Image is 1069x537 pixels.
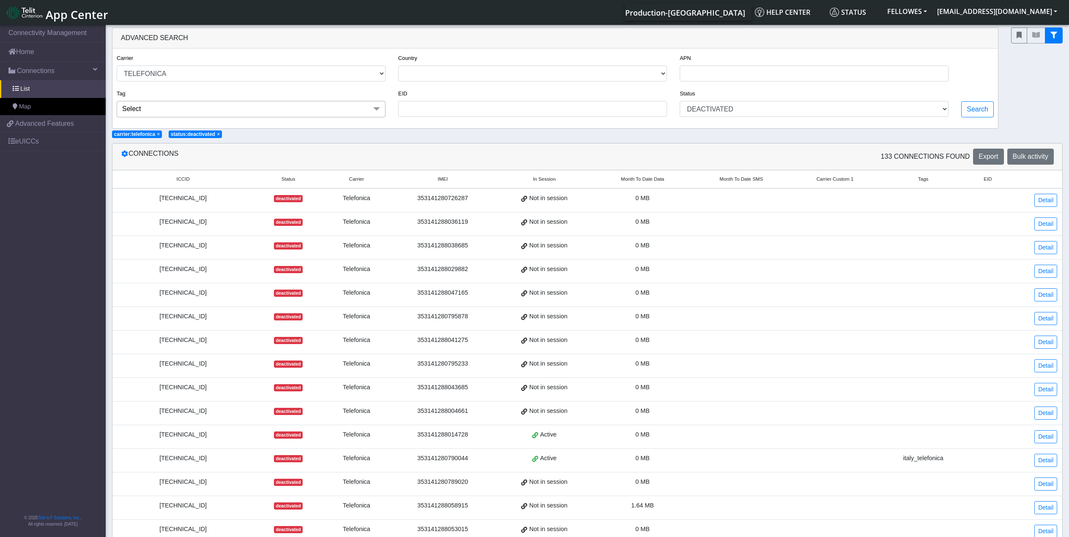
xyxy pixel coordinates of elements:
div: 353141288029882 [395,265,490,274]
a: App Center [7,3,107,22]
span: 0 MB [635,407,650,414]
span: deactivated [274,479,303,485]
div: [TECHNICAL_ID] [118,383,249,392]
a: Detail [1034,359,1057,372]
div: 353141288014728 [395,430,490,439]
a: Telit IoT Solutions, Inc. [38,515,80,520]
div: Connections [115,149,588,165]
div: Telefonica [328,383,385,392]
div: [TECHNICAL_ID] [118,312,249,321]
span: Production-[GEOGRAPHIC_DATA] [625,8,745,18]
span: 133 Connections found [881,152,970,162]
div: 353141288041275 [395,336,490,345]
span: 0 MB [635,242,650,249]
label: Status [680,89,695,98]
div: 353141288036119 [395,217,490,227]
span: Not in session [529,525,567,534]
button: Export [973,149,1003,165]
span: 0 MB [635,266,650,272]
span: Not in session [529,336,567,345]
div: 353141288058915 [395,501,490,510]
div: [TECHNICAL_ID] [118,407,249,416]
span: 0 MB [635,313,650,320]
span: Carrier Custom 1 [817,176,854,183]
label: Carrier [117,54,133,62]
span: × [157,131,160,137]
span: deactivated [274,219,303,225]
a: Detail [1034,336,1057,349]
span: Not in session [529,501,567,510]
span: deactivated [274,408,303,415]
span: 0 MB [635,431,650,438]
span: Status [282,176,295,183]
span: deactivated [274,455,303,462]
div: [TECHNICAL_ID] [118,217,249,227]
span: deactivated [274,502,303,509]
span: Not in session [529,241,567,250]
div: Telefonica [328,501,385,510]
span: ICCID [176,176,189,183]
div: [TECHNICAL_ID] [118,288,249,298]
span: deactivated [274,526,303,533]
span: 0 MB [635,336,650,343]
span: deactivated [274,431,303,438]
span: Bulk activity [1013,153,1048,160]
div: Telefonica [328,525,385,534]
div: 353141280726287 [395,194,490,203]
div: [TECHNICAL_ID] [118,477,249,487]
div: Advanced Search [112,28,998,49]
div: Telefonica [328,194,385,203]
span: Not in session [529,288,567,298]
span: 0 MB [635,289,650,296]
span: Help center [755,8,810,17]
span: deactivated [274,242,303,249]
div: Telefonica [328,288,385,298]
a: Detail [1034,454,1057,467]
span: 0 MB [635,478,650,485]
span: Connections [17,66,55,76]
img: knowledge.svg [755,8,764,17]
span: deactivated [274,195,303,202]
div: Telefonica [328,407,385,416]
span: Export [979,153,998,160]
div: Telefonica [328,217,385,227]
img: logo-telit-cinterion-gw-new.png [7,6,42,19]
span: deactivated [274,290,303,296]
div: Telefonica [328,454,385,463]
div: [TECHNICAL_ID] [118,241,249,250]
span: Month To Date SMS [719,176,763,183]
a: Detail [1034,383,1057,396]
a: Detail [1034,501,1057,514]
span: Not in session [529,407,567,416]
span: 1.64 MB [631,502,654,509]
a: Detail [1034,288,1057,301]
div: 353141288038685 [395,241,490,250]
a: Status [826,4,882,21]
span: Advanced Features [15,119,74,129]
button: Bulk activity [1007,149,1054,165]
span: 0 MB [635,455,650,461]
span: Not in session [529,312,567,321]
div: 353141280790044 [395,454,490,463]
span: Active [540,454,557,463]
span: Carrier [349,176,364,183]
div: 353141288004661 [395,407,490,416]
a: Detail [1034,241,1057,254]
button: Close [157,132,160,137]
div: 353141280789020 [395,477,490,487]
label: Country [398,54,417,62]
div: italy_telefonica [884,454,962,463]
div: 353141288047165 [395,288,490,298]
span: 0 MB [635,195,650,201]
a: Detail [1034,430,1057,443]
span: List [20,84,30,94]
span: Not in session [529,477,567,487]
span: deactivated [274,361,303,367]
span: Tags [918,176,928,183]
span: status:deactivated [171,131,215,137]
span: deactivated [274,266,303,273]
label: APN [680,54,691,62]
div: Telefonica [328,359,385,369]
label: Tag [117,89,126,98]
span: IMEI [437,176,448,183]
